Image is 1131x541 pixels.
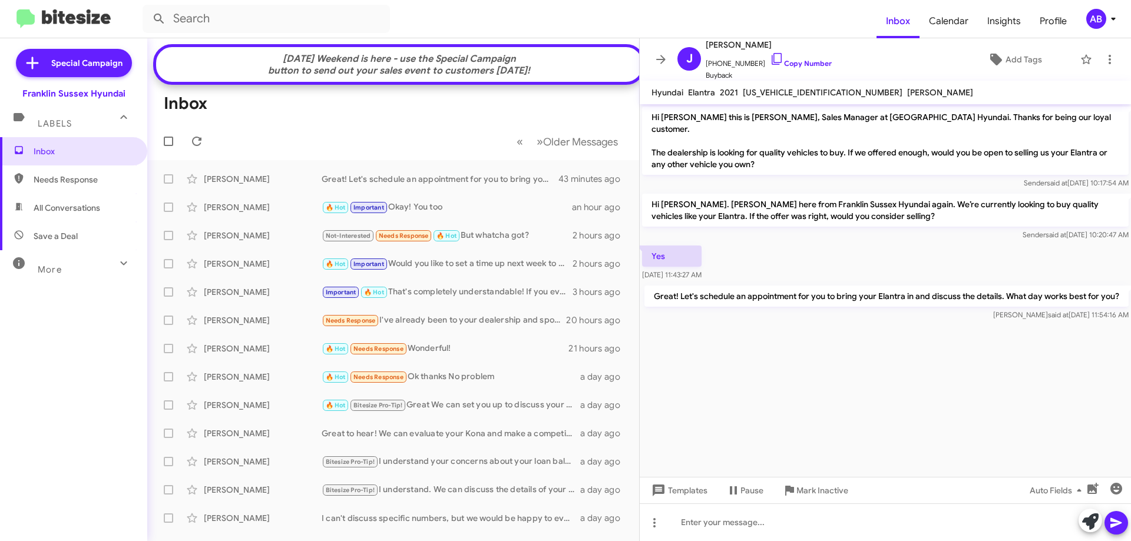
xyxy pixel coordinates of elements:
[326,401,346,409] span: 🔥 Hot
[353,204,384,211] span: Important
[322,399,580,412] div: Great We can set you up to discuss your options when you come in for service. Just reach out and ...
[204,286,322,298] div: [PERSON_NAME]
[580,371,630,383] div: a day ago
[642,107,1129,175] p: Hi [PERSON_NAME] this is [PERSON_NAME], Sales Manager at [GEOGRAPHIC_DATA] Hyundai. Thanks for be...
[706,38,832,52] span: [PERSON_NAME]
[164,94,207,113] h1: Inbox
[877,4,920,38] a: Inbox
[640,480,717,501] button: Templates
[1024,178,1129,187] span: Sender [DATE] 10:17:54 AM
[720,87,738,98] span: 2021
[322,286,573,299] div: That's completely understandable! If you ever reconsider or want to chat in the future, feel free...
[993,310,1129,319] span: [PERSON_NAME] [DATE] 11:54:16 AM
[580,399,630,411] div: a day ago
[1076,9,1118,29] button: AB
[38,264,62,275] span: More
[706,52,832,69] span: [PHONE_NUMBER]
[204,371,322,383] div: [PERSON_NAME]
[326,345,346,353] span: 🔥 Hot
[580,456,630,467] div: a day ago
[517,134,523,149] span: «
[573,258,630,270] div: 2 hours ago
[204,173,322,185] div: [PERSON_NAME]
[530,130,625,154] button: Next
[353,401,402,409] span: Bitesize Pro-Tip!
[322,427,580,439] div: Great to hear! We can evaluate your Kona and make a competitive offer. Let’s schedule a time for ...
[322,342,568,356] div: Wonderful!
[773,480,858,501] button: Mark Inactive
[1046,230,1066,239] span: said at
[204,314,322,326] div: [PERSON_NAME]
[322,483,580,497] div: I understand. We can discuss the details of your Tucson when you visit the dealership. Let’s sche...
[568,343,630,354] div: 21 hours ago
[1030,4,1076,38] a: Profile
[326,373,346,381] span: 🔥 Hot
[204,230,322,241] div: [PERSON_NAME]
[717,480,773,501] button: Pause
[204,427,322,439] div: [PERSON_NAME]
[649,480,707,501] span: Templates
[22,88,125,99] div: Franklin Sussex Hyundai
[559,173,630,185] div: 43 minutes ago
[326,260,346,268] span: 🔥 Hot
[743,87,902,98] span: [US_VEHICLE_IDENTIFICATION_NUMBER]
[204,399,322,411] div: [PERSON_NAME]
[796,480,848,501] span: Mark Inactive
[322,173,559,185] div: Great! Let's schedule an appointment for you to bring your Elantra in and discuss the details. Wh...
[642,270,702,279] span: [DATE] 11:43:27 AM
[326,288,356,296] span: Important
[326,458,375,466] span: Bitesize Pro-Tip!
[326,232,371,240] span: Not-Interested
[1030,480,1086,501] span: Auto Fields
[706,69,832,81] span: Buyback
[322,314,566,327] div: I've already been to your dealership and spoke to [PERSON_NAME]
[537,134,543,149] span: »
[510,130,625,154] nav: Page navigation example
[644,286,1129,307] p: Great! Let's schedule an appointment for you to bring your Elantra in and discuss the details. Wh...
[34,230,78,242] span: Save a Deal
[1086,9,1106,29] div: AB
[34,174,134,185] span: Needs Response
[686,49,693,68] span: J
[322,455,580,469] div: I understand your concerns about your loan balance. We can evaluate your Durango and see how much...
[204,456,322,467] div: [PERSON_NAME]
[34,202,100,214] span: All Conversations
[580,427,630,439] div: a day ago
[1048,310,1069,319] span: said at
[34,145,134,157] span: Inbox
[38,118,72,129] span: Labels
[322,201,572,214] div: Okay! You too
[573,286,630,298] div: 3 hours ago
[642,194,1129,227] p: Hi [PERSON_NAME]. [PERSON_NAME] here from Franklin Sussex Hyundai again. We’re currently looking ...
[322,229,573,243] div: But whatcha got?
[322,370,580,384] div: Ok thanks No problem
[436,232,457,240] span: 🔥 Hot
[688,87,715,98] span: Elantra
[572,201,630,213] div: an hour ago
[326,204,346,211] span: 🔥 Hot
[1047,178,1067,187] span: said at
[1023,230,1129,239] span: Sender [DATE] 10:20:47 AM
[543,135,618,148] span: Older Messages
[204,258,322,270] div: [PERSON_NAME]
[204,201,322,213] div: [PERSON_NAME]
[143,5,390,33] input: Search
[364,288,384,296] span: 🔥 Hot
[51,57,123,69] span: Special Campaign
[978,4,1030,38] a: Insights
[322,257,573,271] div: Would you like to set a time up next week to come check it out. After the 13th since thats when i...
[907,87,973,98] span: [PERSON_NAME]
[566,314,630,326] div: 20 hours ago
[642,245,702,267] p: Yes
[740,480,763,501] span: Pause
[770,59,832,68] a: Copy Number
[353,373,404,381] span: Needs Response
[326,317,376,324] span: Needs Response
[204,484,322,496] div: [PERSON_NAME]
[652,87,683,98] span: Hyundai
[920,4,978,38] a: Calendar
